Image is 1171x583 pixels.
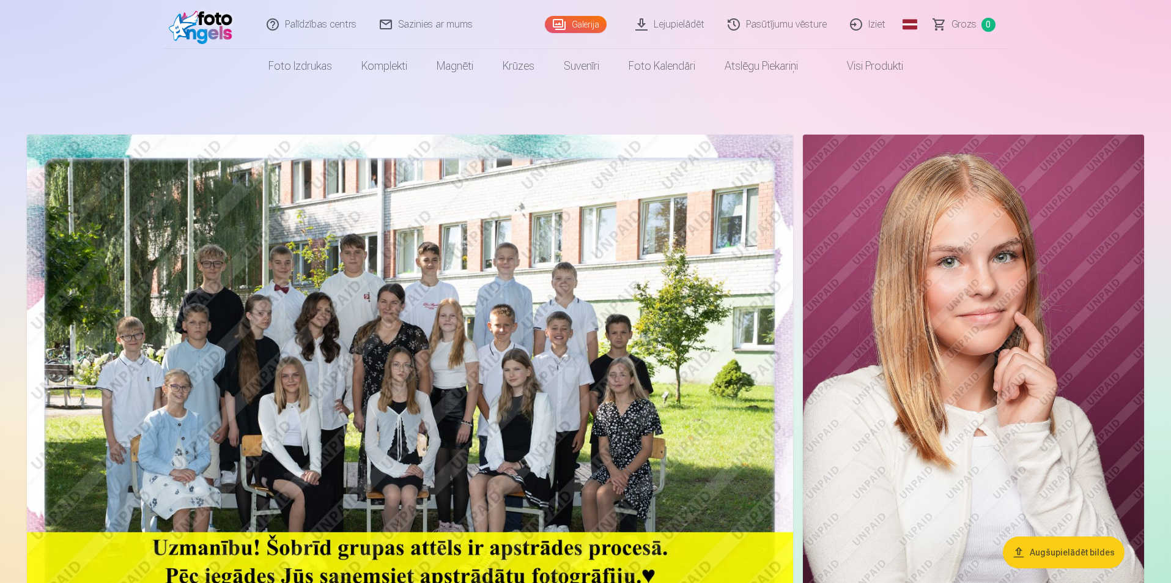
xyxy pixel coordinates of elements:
[545,16,607,33] a: Galerija
[1003,537,1125,568] button: Augšupielādēt bildes
[254,49,347,83] a: Foto izdrukas
[169,5,239,44] img: /fa1
[488,49,549,83] a: Krūzes
[981,18,996,32] span: 0
[422,49,488,83] a: Magnēti
[710,49,813,83] a: Atslēgu piekariņi
[614,49,710,83] a: Foto kalendāri
[549,49,614,83] a: Suvenīri
[347,49,422,83] a: Komplekti
[951,17,977,32] span: Grozs
[813,49,918,83] a: Visi produkti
